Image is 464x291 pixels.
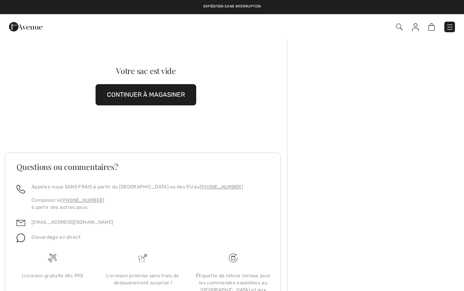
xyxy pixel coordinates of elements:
[96,84,196,105] button: CONTINUER À MAGASINER
[13,272,91,279] div: Livraison gratuite dès 99$
[412,23,419,31] img: Mes infos
[17,234,25,242] img: chat
[48,254,57,262] img: Livraison gratuite dès 99$
[9,19,42,35] img: 1ère Avenue
[396,24,403,30] img: Recherche
[17,219,25,227] img: email
[138,254,147,262] img: Livraison promise sans frais de dédouanement surprise&nbsp;!
[9,22,42,30] a: 1ère Avenue
[229,254,238,262] img: Livraison gratuite dès 99$
[446,23,454,31] img: Menu
[428,23,435,31] img: Panier d'achat
[31,183,243,190] p: Appelez-nous SANS FRAIS à partir du [GEOGRAPHIC_DATA] ou des EU au
[31,197,243,211] p: Composez le à partir des autres pays.
[61,197,104,203] a: [PHONE_NUMBER]
[200,184,243,190] a: [PHONE_NUMBER]
[31,219,113,225] a: [EMAIL_ADDRESS][DOMAIN_NAME]
[17,163,269,171] h3: Questions ou commentaires?
[104,272,182,286] div: Livraison promise sans frais de dédouanement surprise !
[19,67,273,75] div: Votre sac est vide
[31,234,81,240] span: Clavardage en direct
[17,185,25,193] img: call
